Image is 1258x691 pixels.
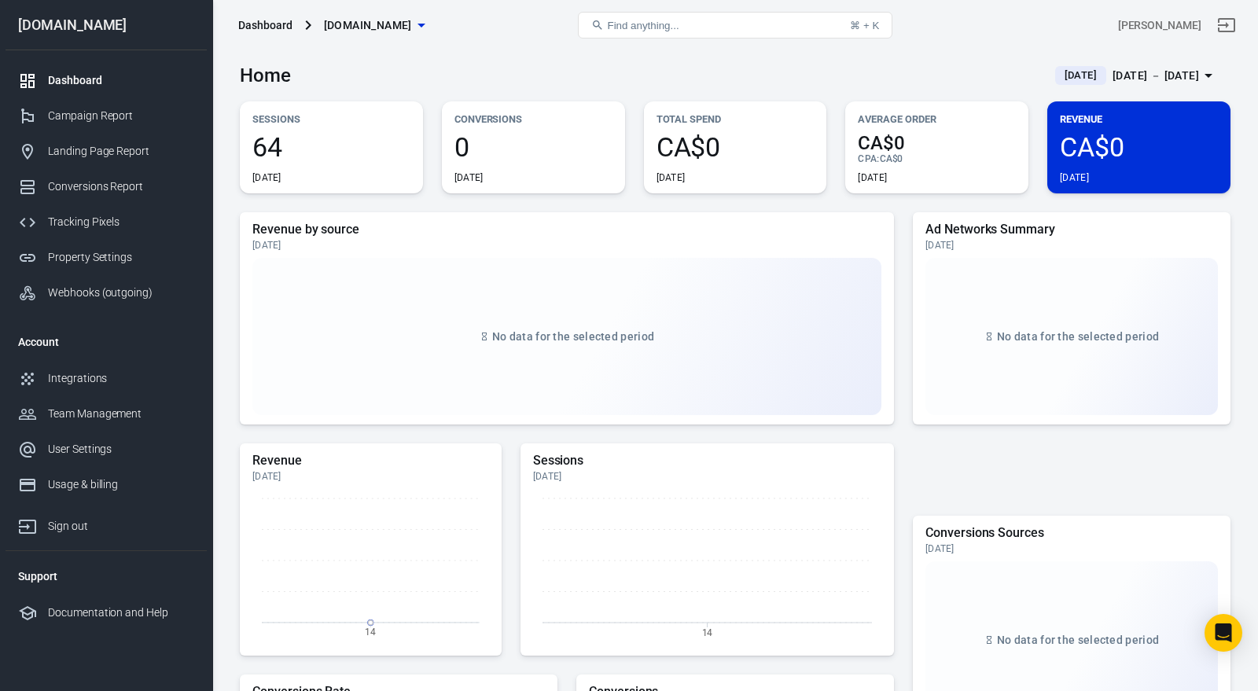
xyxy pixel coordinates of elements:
[1113,66,1199,86] div: [DATE] － [DATE]
[48,178,194,195] div: Conversions Report
[48,605,194,621] div: Documentation and Help
[657,134,815,160] span: CA$0
[6,134,207,169] a: Landing Page Report
[657,111,815,127] p: Total Spend
[252,111,410,127] p: Sessions
[6,557,207,595] li: Support
[48,72,194,89] div: Dashboard
[578,12,892,39] button: Find anything...⌘ + K
[925,525,1218,541] h5: Conversions Sources
[240,64,291,86] h3: Home
[252,134,410,160] span: 64
[492,330,654,343] span: No data for the selected period
[48,285,194,301] div: Webhooks (outgoing)
[6,361,207,396] a: Integrations
[858,111,1016,127] p: Average Order
[454,171,484,184] div: [DATE]
[925,239,1218,252] div: [DATE]
[657,171,686,184] div: [DATE]
[701,627,712,638] tspan: 14
[48,249,194,266] div: Property Settings
[607,20,679,31] span: Find anything...
[48,476,194,493] div: Usage & billing
[48,370,194,387] div: Integrations
[1205,614,1242,652] div: Open Intercom Messenger
[1118,17,1201,34] div: Account id: zL4j7kky
[925,542,1218,555] div: [DATE]
[6,204,207,240] a: Tracking Pixels
[6,63,207,98] a: Dashboard
[858,171,887,184] div: [DATE]
[454,134,612,160] span: 0
[1208,6,1245,44] a: Sign out
[6,396,207,432] a: Team Management
[252,222,881,237] h5: Revenue by source
[1058,68,1103,83] span: [DATE]
[925,222,1218,237] h5: Ad Networks Summary
[252,470,489,483] div: [DATE]
[48,214,194,230] div: Tracking Pixels
[365,627,376,638] tspan: 14
[6,18,207,32] div: [DOMAIN_NAME]
[48,441,194,458] div: User Settings
[6,323,207,361] li: Account
[318,11,431,40] button: [DOMAIN_NAME]
[6,502,207,544] a: Sign out
[252,171,281,184] div: [DATE]
[880,153,903,164] span: CA$0
[238,17,292,33] div: Dashboard
[48,143,194,160] div: Landing Page Report
[850,20,879,31] div: ⌘ + K
[1043,63,1230,89] button: [DATE][DATE] － [DATE]
[6,98,207,134] a: Campaign Report
[6,169,207,204] a: Conversions Report
[454,111,612,127] p: Conversions
[533,453,881,469] h5: Sessions
[533,470,881,483] div: [DATE]
[1060,134,1218,160] span: CA$0
[997,634,1159,646] span: No data for the selected period
[1060,111,1218,127] p: Revenue
[6,467,207,502] a: Usage & billing
[48,108,194,124] div: Campaign Report
[6,240,207,275] a: Property Settings
[997,330,1159,343] span: No data for the selected period
[1060,171,1089,184] div: [DATE]
[48,406,194,422] div: Team Management
[6,275,207,311] a: Webhooks (outgoing)
[252,239,881,252] div: [DATE]
[252,453,489,469] h5: Revenue
[324,16,412,35] span: sansarsolutions.ca
[48,518,194,535] div: Sign out
[6,432,207,467] a: User Settings
[858,153,879,164] span: CPA :
[858,134,1016,153] span: CA$0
